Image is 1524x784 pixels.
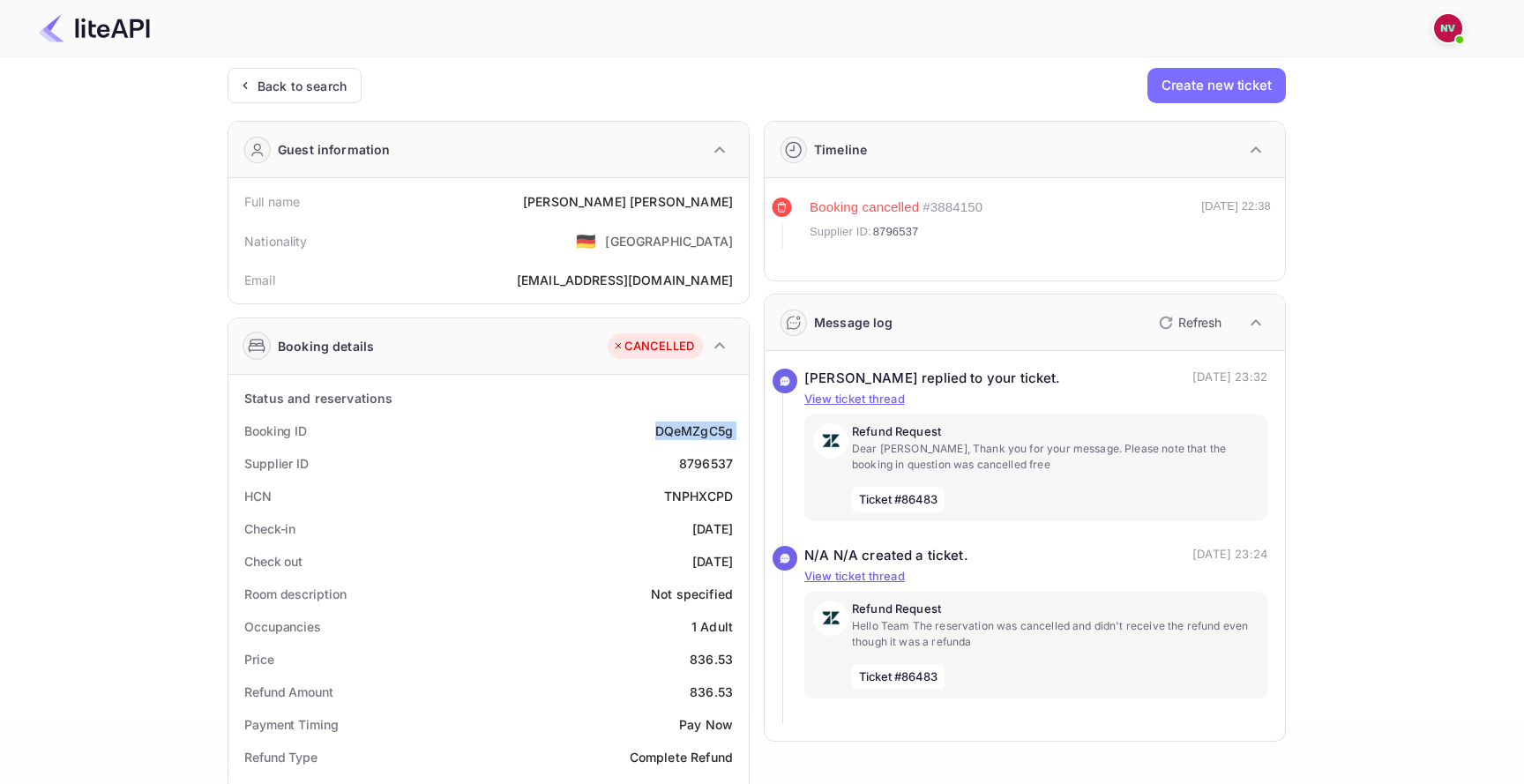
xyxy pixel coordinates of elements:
div: Timeline [814,140,867,159]
div: 836.53 [690,683,733,701]
div: [EMAIL_ADDRESS][DOMAIN_NAME] [517,271,733,289]
img: LiteAPI Logo [39,14,150,42]
div: TNPHXCPD [664,487,733,505]
div: Nationality [244,232,308,250]
div: [PERSON_NAME] [PERSON_NAME] [523,192,733,211]
p: Refund Request [852,601,1259,618]
div: Not specified [651,585,733,603]
span: 8796537 [873,223,919,241]
div: HCN [244,487,272,505]
img: AwvSTEc2VUhQAAAAAElFTkSuQmCC [813,601,848,636]
div: [GEOGRAPHIC_DATA] [605,232,733,250]
div: Booking ID [244,422,307,440]
span: Supplier ID: [810,223,871,241]
div: [PERSON_NAME] replied to your ticket. [804,369,1061,389]
p: View ticket thread [804,568,1267,586]
div: Booking details [278,337,374,355]
div: Guest information [278,140,391,159]
button: Refresh [1148,309,1229,337]
div: Supplier ID [244,454,309,473]
p: Refund Request [852,423,1259,441]
div: N/A N/A created a ticket. [804,546,968,566]
div: Booking cancelled [810,198,919,218]
div: Complete Refund [630,748,733,766]
div: Message log [814,313,893,332]
div: Check out [244,552,303,571]
p: [DATE] 23:32 [1192,369,1267,389]
div: Full name [244,192,300,211]
div: [DATE] [692,552,733,571]
img: Nicholas Valbusa [1434,14,1462,42]
div: 8796537 [679,454,733,473]
p: Hello Team The reservation was cancelled and didn't receive the refund even though it was a refunda [852,618,1259,650]
img: AwvSTEc2VUhQAAAAAElFTkSuQmCC [813,423,848,459]
p: Refresh [1178,313,1221,332]
div: Check-in [244,519,295,538]
div: # 3884150 [923,198,982,218]
div: CANCELLED [612,338,694,355]
div: 1 Adult [691,617,733,636]
div: Back to search [258,77,347,95]
div: Pay Now [679,715,733,734]
div: Email [244,271,275,289]
button: Create new ticket [1147,68,1286,103]
div: DQeMZgC5g [655,422,733,440]
span: Ticket #86483 [852,664,945,691]
div: Price [244,650,274,668]
p: View ticket thread [804,391,1267,408]
p: Dear [PERSON_NAME], Thank you for your message. Please note that the booking in question was canc... [852,441,1259,473]
div: Refund Amount [244,683,333,701]
span: United States [576,225,596,257]
div: Room description [244,585,346,603]
div: [DATE] [692,519,733,538]
div: Payment Timing [244,715,339,734]
p: [DATE] 23:24 [1192,546,1267,566]
div: [DATE] 22:38 [1201,198,1271,249]
div: 836.53 [690,650,733,668]
div: Refund Type [244,748,317,766]
div: Status and reservations [244,389,392,407]
div: Occupancies [244,617,321,636]
span: Ticket #86483 [852,487,945,513]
